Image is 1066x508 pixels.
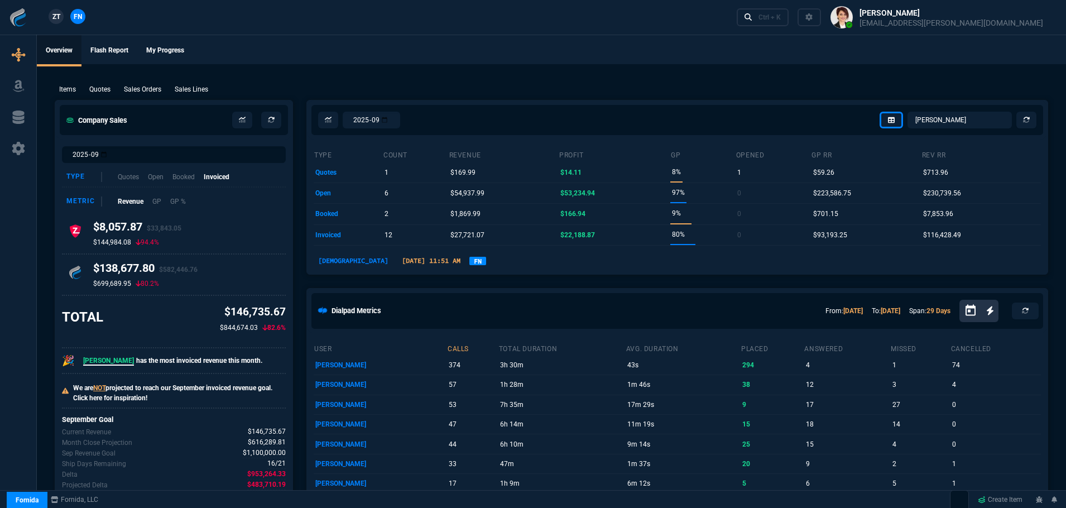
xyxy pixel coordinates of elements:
p: 47 [449,416,496,432]
p: $27,721.07 [450,227,484,243]
p: $844,674.03 [220,323,258,333]
td: open [314,183,383,203]
p: 4 [806,357,889,373]
p: 8% [672,164,681,180]
a: [DATE] [881,307,900,315]
h5: Dialpad Metrics [332,305,381,316]
p: [PERSON_NAME] [315,437,445,452]
p: $54,937.99 [450,185,484,201]
p: 1m 46s [627,377,739,392]
div: Type [66,172,102,182]
p: Uses current month's data to project the month's close. [62,438,132,448]
p: has the most invoiced revenue this month. [83,356,262,366]
p: 97% [672,185,685,200]
span: Revenue for Sep. [248,426,286,437]
span: Uses current month's data to project the month's close. [248,437,286,448]
p: To: [872,306,900,316]
p: 17m 29s [627,397,739,413]
p: Quotes [118,172,139,182]
p: 6 [806,476,889,491]
p: 6m 12s [627,476,739,491]
p: 47m [500,456,624,472]
a: Flash Report [81,35,137,66]
div: Metric [66,197,102,207]
p: 9 [742,397,802,413]
div: Ctrl + K [758,13,781,22]
p: [DEMOGRAPHIC_DATA] [314,256,393,266]
p: Open [148,172,164,182]
p: $116,428.49 [923,227,961,243]
p: GP % [170,197,186,207]
p: Sales Orders [124,84,161,94]
p: Quotes [89,84,111,94]
p: Span: [909,306,950,316]
p: 7h 35m [500,397,624,413]
span: The difference between the current month's Revenue and the goal. [247,469,286,480]
p: 15 [742,416,802,432]
p: 4 [892,437,949,452]
th: calls [447,340,498,356]
p: Invoiced [204,172,229,182]
h3: TOTAL [62,309,103,325]
p: $223,586.75 [813,185,851,201]
span: [PERSON_NAME] [83,357,134,366]
p: 9 [806,456,889,472]
th: GP [670,146,736,162]
p: 12 [806,377,889,392]
p: Revenue [118,197,143,207]
p: 294 [742,357,802,373]
p: 0 [737,227,741,243]
p: 1 [892,357,949,373]
th: Profit [559,146,670,162]
span: ZT [52,12,60,22]
a: msbcCompanyName [47,495,102,505]
td: quotes [314,162,383,183]
p: 0 [737,206,741,222]
th: total duration [498,340,626,356]
p: [PERSON_NAME] [315,357,445,373]
p: 43s [627,357,739,373]
p: 6h 10m [500,437,624,452]
p: 2 [385,206,388,222]
th: missed [890,340,950,356]
p: 38 [742,377,802,392]
p: $701.15 [813,206,838,222]
th: placed [741,340,804,356]
p: 3 [892,377,949,392]
p: 374 [449,357,496,373]
p: spec.value [238,437,286,448]
p: $144,984.08 [93,238,131,247]
th: Rev RR [921,146,1041,162]
span: NOT [93,384,105,392]
button: Open calendar [964,303,986,319]
p: 53 [449,397,496,413]
span: FN [74,12,82,22]
p: $713.96 [923,165,948,180]
p: 1h 9m [500,476,624,491]
p: 94.4% [136,238,159,247]
th: revenue [449,146,559,162]
p: 1 [385,165,388,180]
p: 1h 28m [500,377,624,392]
p: Sales Lines [175,84,208,94]
p: 3h 30m [500,357,624,373]
p: 9% [672,205,681,221]
p: 0 [952,397,1039,413]
p: 44 [449,437,496,452]
p: We are projected to reach our September invoiced revenue goal. Click here for inspiration! [73,383,286,403]
th: count [383,146,448,162]
th: GP RR [811,146,921,162]
th: avg. duration [626,340,741,356]
p: 1 [952,456,1039,472]
p: $59.26 [813,165,834,180]
p: 1 [952,476,1039,491]
p: 5 [892,476,949,491]
p: 9m 14s [627,437,739,452]
p: 11m 19s [627,416,739,432]
span: Out of 21 ship days in Sep - there are 16 remaining. [267,458,286,469]
span: Company Revenue Goal for Sep. [243,448,286,458]
p: 0 [952,416,1039,432]
span: The difference between the current month's Revenue goal and projected month-end. [247,480,286,490]
p: $1,869.99 [450,206,481,222]
p: [PERSON_NAME] [315,476,445,491]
